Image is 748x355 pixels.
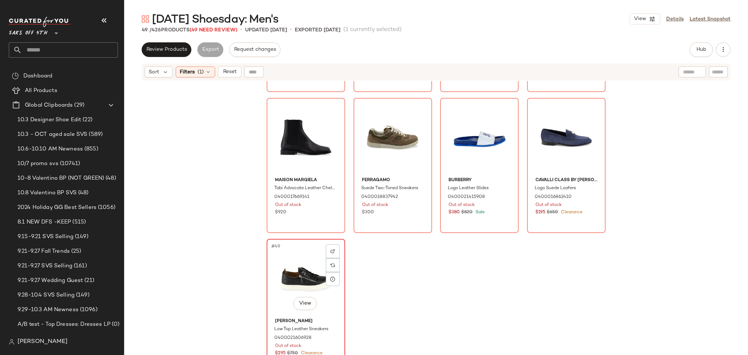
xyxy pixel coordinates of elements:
[448,194,485,201] span: 0400021415908
[229,42,280,57] button: Request changes
[343,26,402,34] span: (1 currently selected)
[77,189,89,197] span: (48)
[535,209,545,216] span: $195
[18,189,77,197] span: 10.8 Valentino BP SVS
[25,101,73,110] span: Global Clipboards
[18,247,70,256] span: 9.21-9.27 Fall Trends
[271,243,282,250] span: #49
[152,27,161,33] span: 426
[18,130,87,139] span: 10.3 - OCT aged sale SVS
[362,202,388,209] span: Out of stock
[198,68,204,76] span: (1)
[331,263,335,267] img: svg%3e
[72,262,87,270] span: (161)
[18,116,81,124] span: 10.3 Designer Shoe Edit
[690,15,730,23] a: Latest Snapshot
[18,218,71,226] span: 8.1 NEW DFS -KEEP
[142,15,149,23] img: svg%3e
[275,209,286,216] span: $920
[361,194,398,201] span: 0400018837942
[190,27,237,33] span: (49 Need Review)
[275,343,301,350] span: Out of stock
[18,337,68,346] span: [PERSON_NAME]
[245,26,287,34] p: updated [DATE]
[275,202,301,209] span: Out of stock
[12,72,19,80] img: svg%3e
[180,68,195,76] span: Filters
[75,291,89,299] span: (149)
[448,185,489,192] span: Logo Leather Slides
[240,26,242,34] span: •
[275,177,337,184] span: Maison Margiela
[362,209,374,216] span: $300
[690,42,713,57] button: Hub
[18,276,83,285] span: 9.21-9.27 Wedding Guest
[18,291,75,299] span: 9.28-10.4 SVS Selling
[9,25,47,38] span: Saks OFF 5TH
[634,16,646,22] span: View
[18,262,72,270] span: 9.21-9.27 SVS Selling
[443,100,516,174] img: 0400021415908_BLUE
[23,72,52,80] span: Dashboard
[298,301,311,306] span: View
[274,335,312,341] span: 0400021606928
[630,14,660,24] button: View
[142,42,191,57] button: Review Products
[73,101,84,110] span: (29)
[449,177,510,184] span: Burberry
[152,12,278,27] span: [DATE] Shoesday: Men's
[96,203,115,212] span: (1056)
[449,202,475,209] span: Out of stock
[70,247,81,256] span: (25)
[530,100,603,174] img: 0400016862410_BLUE
[73,233,88,241] span: (149)
[274,185,336,192] span: Tabi Advocate Leather Chelsea Boots
[18,320,110,329] span: A/B test - Top Dresses: Dresses LP
[269,241,343,315] img: 0400021606928_NERO
[222,69,236,75] span: Reset
[696,47,706,53] span: Hub
[535,185,576,192] span: Logo Suede Loafers
[449,209,460,216] span: $380
[234,47,276,53] span: Request changes
[104,174,116,183] span: (48)
[274,326,328,333] span: Low Top Leather Sneakers
[83,276,94,285] span: (21)
[361,185,418,192] span: Suede Two-Toned Sneakers
[142,27,152,33] span: 49 /
[331,249,335,253] img: svg%3e
[9,17,71,27] img: cfy_white_logo.C9jOOHJF.svg
[18,174,104,183] span: 10-8 Valentino BP (NOT GREEN)
[87,130,103,139] span: (589)
[547,209,558,216] span: $650
[275,318,337,325] span: [PERSON_NAME]
[356,100,430,174] img: 0400018837942
[149,68,159,76] span: Sort
[218,66,241,77] button: Reset
[18,306,79,314] span: 9.29-10.3 AM Newness
[83,145,98,153] span: (855)
[18,233,73,241] span: 9.15-9.21 SVS Selling
[18,203,96,212] span: 2024 Holiday GG Best Sellers
[81,116,92,124] span: (22)
[290,26,292,34] span: •
[295,26,340,34] p: Exported [DATE]
[274,194,309,201] span: 0400017669141
[79,306,98,314] span: (1096)
[58,160,80,168] span: (10741)
[293,297,317,310] button: View
[535,194,572,201] span: 0400016862410
[142,26,237,34] div: Products
[269,100,343,174] img: 0400017669141
[146,47,187,53] span: Review Products
[461,209,473,216] span: $820
[71,218,86,226] span: (515)
[362,177,424,184] span: Ferragamo
[18,145,83,153] span: 10.6-10.10 AM Newness
[110,320,119,329] span: (0)
[560,210,583,215] span: Clearance
[535,177,597,184] span: Cavalli Class by [PERSON_NAME]
[474,210,485,215] span: Sale
[666,15,684,23] a: Details
[25,87,57,95] span: All Products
